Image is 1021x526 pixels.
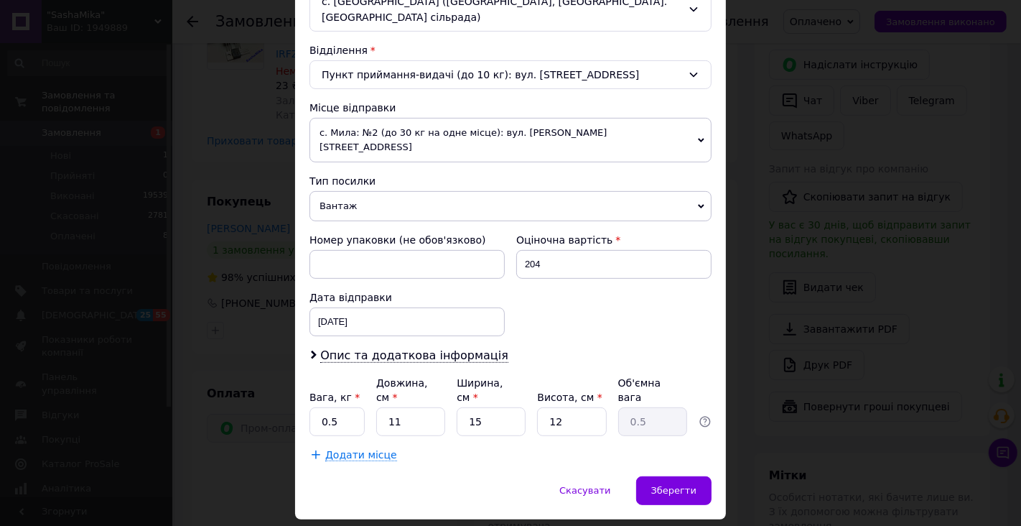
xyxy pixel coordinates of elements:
span: Скасувати [559,485,610,496]
label: Довжина, см [376,377,428,403]
div: Номер упаковки (не обов'язково) [309,233,505,247]
span: Вантаж [309,191,712,221]
span: Тип посилки [309,175,376,187]
label: Вага, кг [309,392,360,403]
div: Дата відправки [309,290,505,305]
div: Оціночна вартість [516,233,712,247]
div: Пункт приймання-видачі (до 10 кг): вул. [STREET_ADDRESS] [309,60,712,89]
label: Висота, см [537,392,602,403]
span: Опис та додаткова інформація [320,349,508,363]
span: с. Мила: №2 (до 30 кг на одне місце): вул. [PERSON_NAME][STREET_ADDRESS] [309,118,712,162]
span: Додати місце [325,449,397,461]
div: Об'ємна вага [618,376,687,405]
label: Ширина, см [457,377,503,403]
span: Зберегти [651,485,696,496]
span: Місце відправки [309,102,396,114]
div: Відділення [309,43,712,57]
